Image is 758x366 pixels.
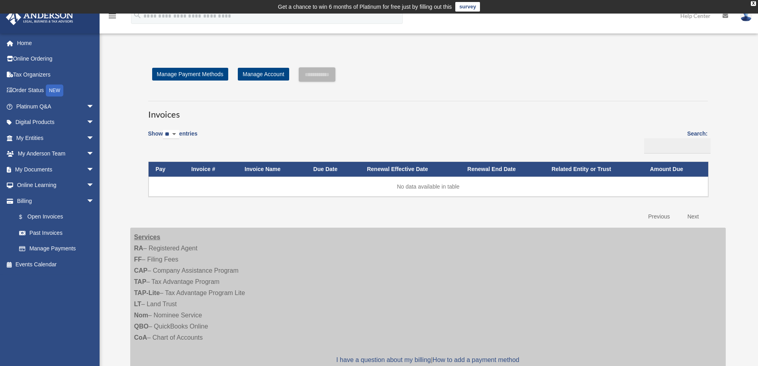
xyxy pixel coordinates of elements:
a: Platinum Q&Aarrow_drop_down [6,98,106,114]
div: close [751,1,756,6]
div: NEW [46,85,63,96]
input: Search: [644,138,711,153]
th: Pay: activate to sort column descending [149,162,184,177]
label: Search: [641,129,708,153]
a: Manage Payment Methods [152,68,228,81]
span: arrow_drop_down [86,161,102,178]
select: Showentries [163,130,179,139]
span: arrow_drop_down [86,193,102,209]
strong: RA [134,245,143,252]
a: My Anderson Teamarrow_drop_down [6,146,106,162]
i: menu [108,11,117,21]
i: search [133,11,142,20]
a: I have a question about my billing [336,356,431,363]
a: Order StatusNEW [6,83,106,99]
a: Online Learningarrow_drop_down [6,177,106,193]
strong: LT [134,301,141,307]
span: arrow_drop_down [86,130,102,146]
strong: FF [134,256,142,263]
a: Events Calendar [6,256,106,272]
strong: CAP [134,267,148,274]
a: My Entitiesarrow_drop_down [6,130,106,146]
a: Manage Payments [11,241,102,257]
strong: CoA [134,334,147,341]
strong: TAP-Lite [134,289,160,296]
a: Billingarrow_drop_down [6,193,102,209]
h3: Invoices [148,101,708,121]
img: Anderson Advisors Platinum Portal [4,10,76,25]
th: Invoice #: activate to sort column ascending [184,162,237,177]
strong: TAP [134,278,147,285]
span: $ [24,212,27,222]
th: Due Date: activate to sort column ascending [306,162,360,177]
th: Amount Due: activate to sort column ascending [643,162,708,177]
th: Renewal Effective Date: activate to sort column ascending [360,162,460,177]
a: menu [108,14,117,21]
strong: Nom [134,312,149,319]
span: arrow_drop_down [86,177,102,194]
span: arrow_drop_down [86,146,102,162]
td: No data available in table [149,177,708,197]
a: My Documentsarrow_drop_down [6,161,106,177]
label: Show entries [148,129,198,147]
a: Online Ordering [6,51,106,67]
a: Digital Productsarrow_drop_down [6,114,106,130]
a: Previous [642,209,676,225]
th: Renewal End Date: activate to sort column ascending [460,162,544,177]
a: survey [455,2,480,12]
span: arrow_drop_down [86,114,102,131]
a: Past Invoices [11,225,102,241]
th: Related Entity or Trust: activate to sort column ascending [545,162,643,177]
a: Next [682,209,705,225]
th: Invoice Name: activate to sort column ascending [237,162,306,177]
a: Home [6,35,106,51]
strong: Services [134,234,161,240]
a: How to add a payment method [433,356,519,363]
a: Tax Organizers [6,67,106,83]
p: | [134,354,722,366]
div: Get a chance to win 6 months of Platinum for free just by filling out this [278,2,452,12]
strong: QBO [134,323,149,330]
img: User Pic [740,10,752,22]
a: $Open Invoices [11,209,98,225]
span: arrow_drop_down [86,98,102,115]
a: Manage Account [238,68,289,81]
